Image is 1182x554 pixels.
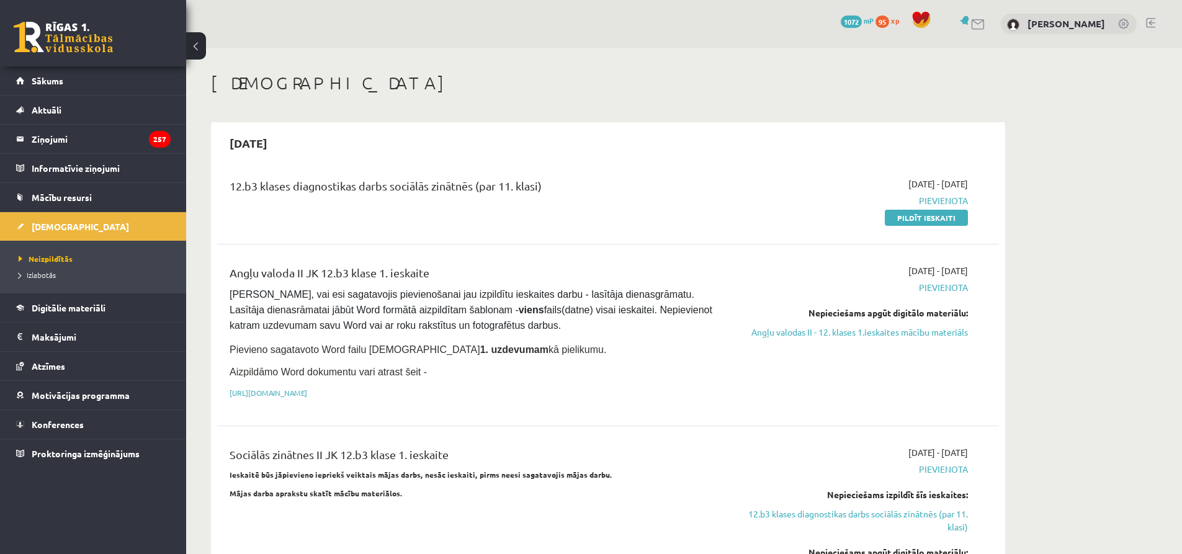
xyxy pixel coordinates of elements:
[16,439,171,468] a: Proktoringa izmēģinājums
[16,381,171,409] a: Motivācijas programma
[32,75,63,86] span: Sākums
[908,446,968,459] span: [DATE] - [DATE]
[32,448,140,459] span: Proktoringa izmēģinājums
[841,16,874,25] a: 1072 mP
[480,344,548,355] strong: 1. uzdevumam
[32,104,61,115] span: Aktuāli
[16,293,171,322] a: Digitālie materiāli
[891,16,899,25] span: xp
[217,128,280,158] h2: [DATE]
[230,470,612,480] strong: Ieskaitē būs jāpievieno iepriekš veiktais mājas darbs, nesāc ieskaiti, pirms neesi sagatavojis mā...
[16,154,171,182] a: Informatīvie ziņojumi
[230,367,427,377] span: Aizpildāmo Word dokumentu vari atrast šeit -
[734,507,968,534] a: 12.b3 klases diagnostikas darbs sociālās zinātnēs (par 11. klasi)
[230,344,606,355] span: Pievieno sagatavoto Word failu [DEMOGRAPHIC_DATA] kā pielikumu.
[16,410,171,439] a: Konferences
[908,177,968,190] span: [DATE] - [DATE]
[32,221,129,232] span: [DEMOGRAPHIC_DATA]
[841,16,862,28] span: 1072
[19,254,73,264] span: Neizpildītās
[16,66,171,95] a: Sākums
[32,419,84,430] span: Konferences
[32,323,171,351] legend: Maksājumi
[230,446,715,469] div: Sociālās zinātnes II JK 12.b3 klase 1. ieskaite
[16,96,171,124] a: Aktuāli
[1007,19,1019,31] img: Oskars Raģis
[19,270,56,280] span: Izlabotās
[32,154,171,182] legend: Informatīvie ziņojumi
[519,305,544,315] strong: viens
[885,210,968,226] a: Pildīt ieskaiti
[32,302,105,313] span: Digitālie materiāli
[908,264,968,277] span: [DATE] - [DATE]
[230,264,715,287] div: Angļu valoda II JK 12.b3 klase 1. ieskaite
[230,488,403,498] strong: Mājas darba aprakstu skatīt mācību materiālos.
[875,16,889,28] span: 95
[734,306,968,319] div: Nepieciešams apgūt digitālo materiālu:
[875,16,905,25] a: 95 xp
[734,463,968,476] span: Pievienota
[14,22,113,53] a: Rīgas 1. Tālmācības vidusskola
[16,125,171,153] a: Ziņojumi257
[32,390,130,401] span: Motivācijas programma
[16,183,171,212] a: Mācību resursi
[211,73,1005,94] h1: [DEMOGRAPHIC_DATA]
[230,177,715,200] div: 12.b3 klases diagnostikas darbs sociālās zinātnēs (par 11. klasi)
[864,16,874,25] span: mP
[32,125,171,153] legend: Ziņojumi
[230,289,715,331] span: [PERSON_NAME], vai esi sagatavojis pievienošanai jau izpildītu ieskaites darbu - lasītāja dienasg...
[149,131,171,148] i: 257
[1028,17,1105,30] a: [PERSON_NAME]
[230,388,307,398] a: [URL][DOMAIN_NAME]
[734,326,968,339] a: Angļu valodas II - 12. klases 1.ieskaites mācību materiāls
[16,212,171,241] a: [DEMOGRAPHIC_DATA]
[16,352,171,380] a: Atzīmes
[734,488,968,501] div: Nepieciešams izpildīt šīs ieskaites:
[16,323,171,351] a: Maksājumi
[734,281,968,294] span: Pievienota
[734,194,968,207] span: Pievienota
[19,269,174,280] a: Izlabotās
[32,360,65,372] span: Atzīmes
[19,253,174,264] a: Neizpildītās
[32,192,92,203] span: Mācību resursi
